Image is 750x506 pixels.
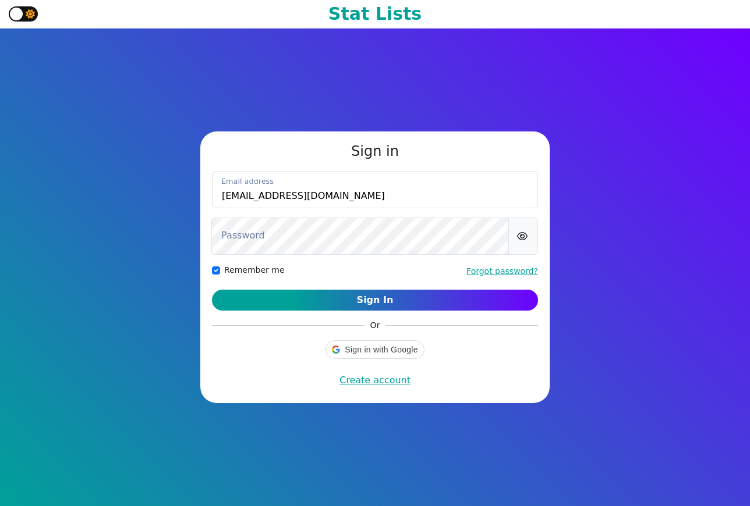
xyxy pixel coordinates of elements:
[212,143,538,160] h3: Sign in
[339,375,411,386] a: Create account
[326,340,424,359] div: Sign in with Google
[224,264,285,276] label: Remember me
[212,290,538,311] button: Sign In
[466,266,538,276] a: Forgot password?
[345,344,418,356] span: Sign in with Google
[365,319,386,332] span: Or
[328,3,422,24] h1: Stat Lists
